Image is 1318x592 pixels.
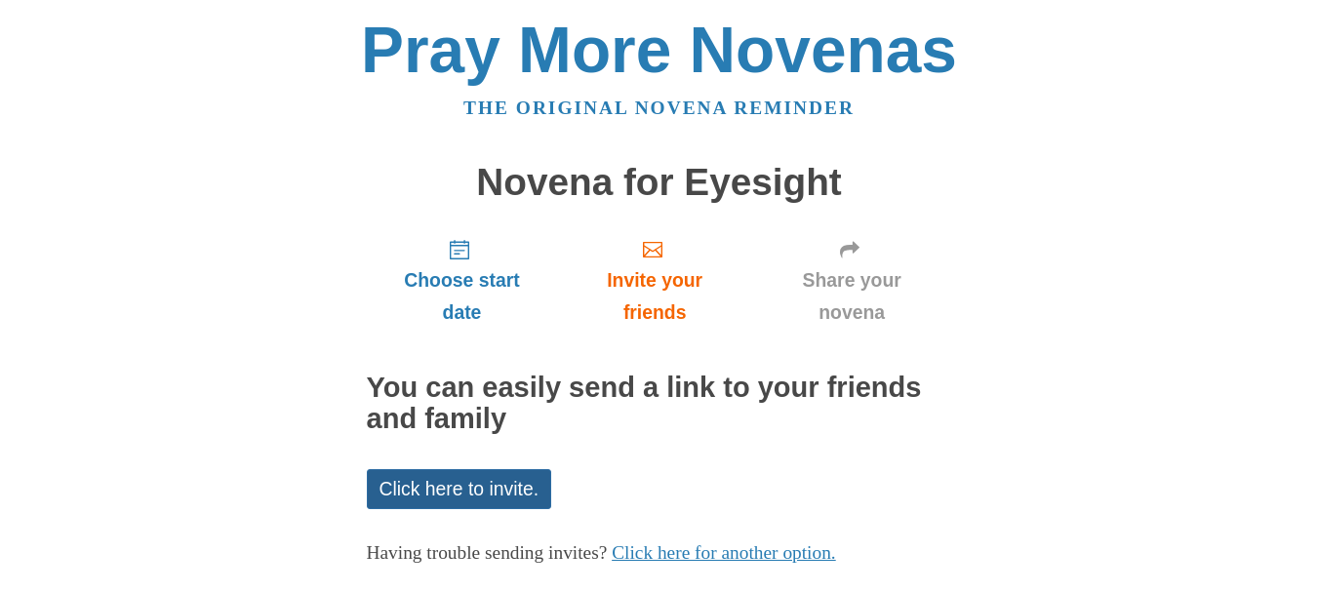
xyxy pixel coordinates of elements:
a: Choose start date [367,222,558,338]
span: Share your novena [772,264,933,329]
h1: Novena for Eyesight [367,162,952,204]
a: Pray More Novenas [361,14,957,86]
a: The original novena reminder [463,98,855,118]
a: Share your novena [752,222,952,338]
span: Invite your friends [577,264,732,329]
a: Invite your friends [557,222,751,338]
span: Having trouble sending invites? [367,542,608,563]
h2: You can easily send a link to your friends and family [367,373,952,435]
span: Choose start date [386,264,539,329]
a: Click here to invite. [367,469,552,509]
a: Click here for another option. [612,542,836,563]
